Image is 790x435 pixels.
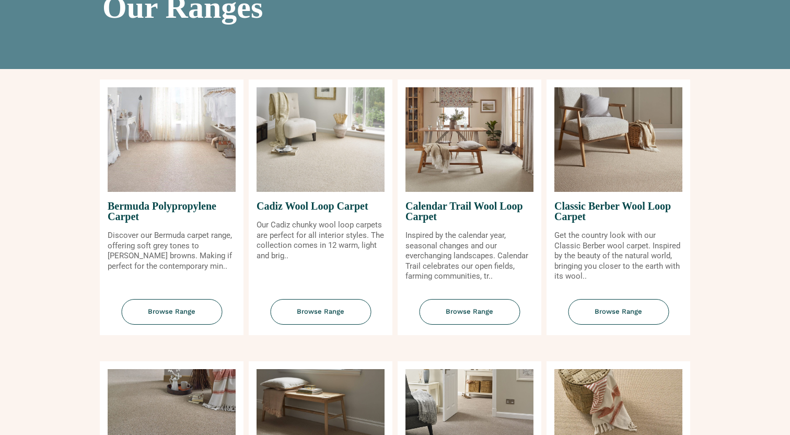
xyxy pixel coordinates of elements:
span: Calendar Trail Wool Loop Carpet [405,192,533,231]
a: Browse Range [249,299,392,335]
span: Bermuda Polypropylene Carpet [108,192,236,231]
span: Classic Berber Wool Loop Carpet [554,192,682,231]
a: Browse Range [398,299,541,335]
img: Calendar Trail Wool Loop Carpet [405,87,533,192]
img: Classic Berber Wool Loop Carpet [554,87,682,192]
span: Browse Range [121,299,222,325]
span: Browse Range [419,299,520,325]
a: Browse Range [100,299,243,335]
a: Browse Range [547,299,690,335]
span: Browse Range [568,299,669,325]
p: Inspired by the calendar year, seasonal changes and our everchanging landscapes. Calendar Trail c... [405,231,533,282]
img: Bermuda Polypropylene Carpet [108,87,236,192]
p: Discover our Bermuda carpet range, offering soft grey tones to [PERSON_NAME] browns. Making if pe... [108,231,236,271]
span: Browse Range [270,299,371,325]
p: Our Cadiz chunky wool loop carpets are perfect for all interior styles. The collection comes in 1... [257,220,385,261]
span: Cadiz Wool Loop Carpet [257,192,385,220]
p: Get the country look with our Classic Berber wool carpet. Inspired by the beauty of the natural w... [554,231,682,282]
img: Cadiz Wool Loop Carpet [257,87,385,192]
